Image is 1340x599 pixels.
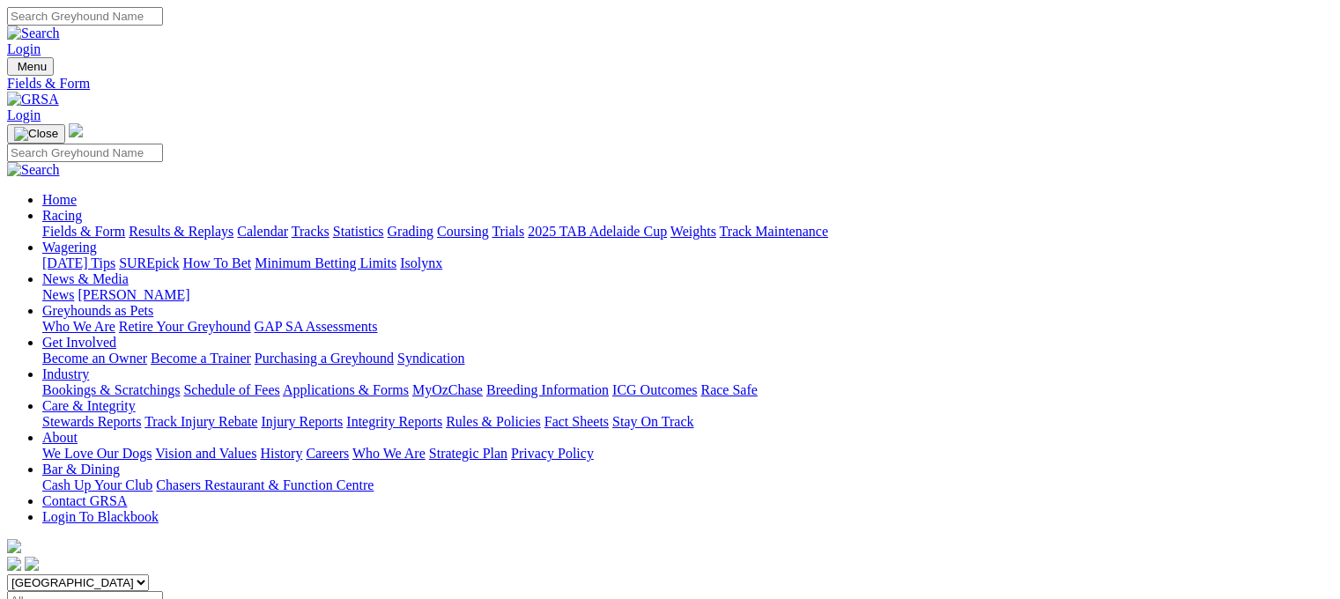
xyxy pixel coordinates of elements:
[260,446,302,461] a: History
[352,446,426,461] a: Who We Are
[255,319,378,334] a: GAP SA Assessments
[255,255,396,270] a: Minimum Betting Limits
[42,208,82,223] a: Racing
[69,123,83,137] img: logo-grsa-white.png
[42,366,89,381] a: Industry
[42,271,129,286] a: News & Media
[237,224,288,239] a: Calendar
[119,255,179,270] a: SUREpick
[346,414,442,429] a: Integrity Reports
[42,255,115,270] a: [DATE] Tips
[42,430,78,445] a: About
[7,144,163,162] input: Search
[720,224,828,239] a: Track Maintenance
[492,224,524,239] a: Trials
[14,127,58,141] img: Close
[7,26,60,41] img: Search
[42,462,120,477] a: Bar & Dining
[397,351,464,366] a: Syndication
[42,303,153,318] a: Greyhounds as Pets
[388,224,433,239] a: Grading
[42,509,159,524] a: Login To Blackbook
[42,351,1333,366] div: Get Involved
[7,107,41,122] a: Login
[155,446,256,461] a: Vision and Values
[333,224,384,239] a: Statistics
[255,351,394,366] a: Purchasing a Greyhound
[7,124,65,144] button: Toggle navigation
[129,224,233,239] a: Results & Replays
[7,539,21,553] img: logo-grsa-white.png
[42,192,77,207] a: Home
[42,287,74,302] a: News
[42,351,147,366] a: Become an Owner
[42,287,1333,303] div: News & Media
[78,287,189,302] a: [PERSON_NAME]
[42,335,116,350] a: Get Involved
[42,382,180,397] a: Bookings & Scratchings
[670,224,716,239] a: Weights
[700,382,757,397] a: Race Safe
[437,224,489,239] a: Coursing
[42,414,1333,430] div: Care & Integrity
[412,382,483,397] a: MyOzChase
[42,319,115,334] a: Who We Are
[283,382,409,397] a: Applications & Forms
[261,414,343,429] a: Injury Reports
[7,76,1333,92] a: Fields & Form
[7,162,60,178] img: Search
[151,351,251,366] a: Become a Trainer
[42,477,1333,493] div: Bar & Dining
[446,414,541,429] a: Rules & Policies
[42,493,127,508] a: Contact GRSA
[144,414,257,429] a: Track Injury Rebate
[292,224,329,239] a: Tracks
[42,414,141,429] a: Stewards Reports
[612,414,693,429] a: Stay On Track
[156,477,374,492] a: Chasers Restaurant & Function Centre
[486,382,609,397] a: Breeding Information
[183,255,252,270] a: How To Bet
[528,224,667,239] a: 2025 TAB Adelaide Cup
[42,382,1333,398] div: Industry
[25,557,39,571] img: twitter.svg
[42,240,97,255] a: Wagering
[42,446,1333,462] div: About
[42,446,152,461] a: We Love Our Dogs
[42,398,136,413] a: Care & Integrity
[7,41,41,56] a: Login
[612,382,697,397] a: ICG Outcomes
[7,92,59,107] img: GRSA
[42,255,1333,271] div: Wagering
[42,224,125,239] a: Fields & Form
[429,446,507,461] a: Strategic Plan
[18,60,47,73] span: Menu
[306,446,349,461] a: Careers
[42,319,1333,335] div: Greyhounds as Pets
[544,414,609,429] a: Fact Sheets
[7,57,54,76] button: Toggle navigation
[119,319,251,334] a: Retire Your Greyhound
[7,7,163,26] input: Search
[7,557,21,571] img: facebook.svg
[511,446,594,461] a: Privacy Policy
[183,382,279,397] a: Schedule of Fees
[42,477,152,492] a: Cash Up Your Club
[42,224,1333,240] div: Racing
[400,255,442,270] a: Isolynx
